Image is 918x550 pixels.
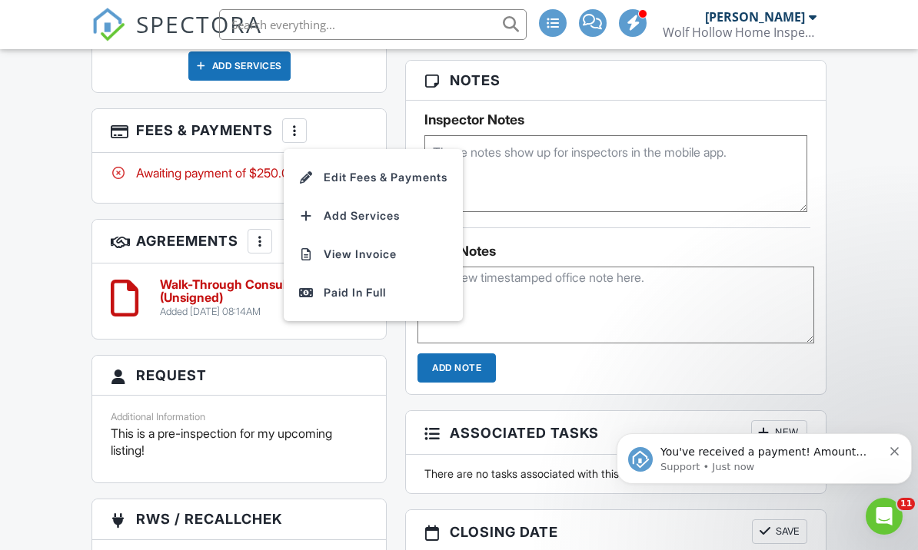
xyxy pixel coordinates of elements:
[188,51,291,81] div: Add Services
[417,353,496,383] input: Add Note
[415,466,816,482] div: There are no tasks associated with this inspection.
[92,499,386,539] h3: RWS / RecallChek
[663,25,817,40] div: Wolf Hollow Home Inspections
[610,401,918,509] iframe: Intercom notifications message
[450,422,599,443] span: Associated Tasks
[752,519,807,544] button: Save
[111,425,368,459] p: This is a pre-inspection for my upcoming listing!
[406,61,825,101] h3: Notes
[417,244,813,259] div: Office Notes
[424,112,807,128] h5: Inspector Notes
[160,278,344,319] a: Walk-Through Consultation (Unsigned) Added [DATE] 08:14AM
[91,8,125,41] img: The Best Home Inspection Software - Spectora
[92,220,386,263] h3: Agreements
[219,9,527,40] input: Search everything...
[91,21,262,53] a: SPECTORA
[92,356,386,396] h3: Request
[136,8,262,40] span: SPECTORA
[866,498,903,535] iframe: Intercom live chat
[92,109,386,153] h3: Fees & Payments
[160,278,344,305] h6: Walk-Through Consultation (Unsigned)
[897,498,915,510] span: 11
[705,9,805,25] div: [PERSON_NAME]
[160,306,344,318] div: Added [DATE] 08:14AM
[450,522,558,542] span: Closing date
[111,411,205,422] label: Additional Information
[111,164,368,181] div: Awaiting payment of $250.00.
